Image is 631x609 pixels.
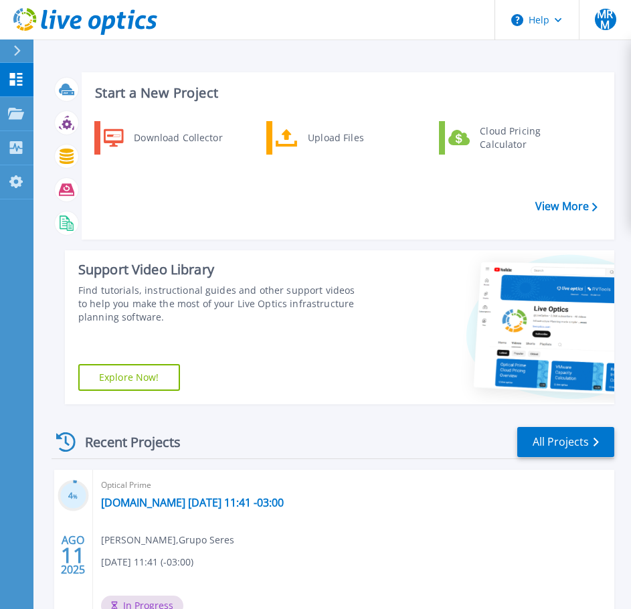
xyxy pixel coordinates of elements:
div: Support Video Library [78,261,360,278]
a: Explore Now! [78,364,180,391]
div: Download Collector [127,124,228,151]
a: Cloud Pricing Calculator [439,121,576,155]
span: [PERSON_NAME] , Grupo Seres [101,533,234,547]
div: Find tutorials, instructional guides and other support videos to help you make the most of your L... [78,284,360,324]
a: Download Collector [94,121,232,155]
div: AGO 2025 [60,531,86,580]
a: [DOMAIN_NAME] [DATE] 11:41 -03:00 [101,496,284,509]
div: Upload Files [301,124,400,151]
div: Cloud Pricing Calculator [473,124,572,151]
span: % [73,493,78,500]
span: [DATE] 11:41 (-03:00) [101,555,193,570]
span: 11 [61,549,85,561]
span: MRM [595,9,616,30]
a: All Projects [517,427,614,457]
h3: 4 [58,489,89,504]
a: View More [535,200,598,213]
h3: Start a New Project [95,86,597,100]
span: Optical Prime [101,478,606,493]
div: Recent Projects [52,426,199,458]
a: Upload Files [266,121,403,155]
